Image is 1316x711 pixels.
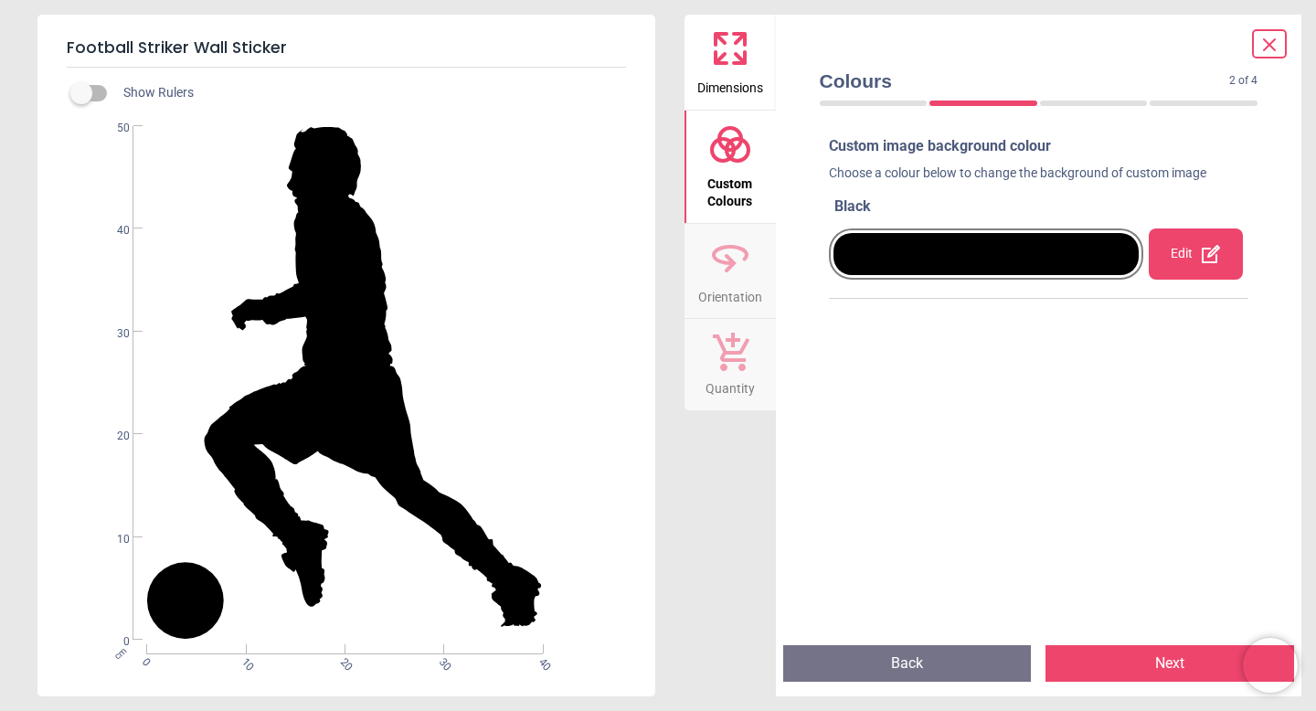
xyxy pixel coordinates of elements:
[95,121,130,136] span: 50
[67,29,626,68] h5: Football Striker Wall Sticker
[81,82,655,104] div: Show Rulers
[336,655,348,667] span: 20
[706,371,755,398] span: Quantity
[829,137,1051,154] span: Custom image background colour
[834,196,1249,217] div: Black
[138,655,150,667] span: 0
[685,224,776,319] button: Orientation
[820,68,1230,94] span: Colours
[697,70,763,98] span: Dimensions
[112,645,129,662] span: cm
[95,429,130,444] span: 20
[95,326,130,342] span: 30
[829,164,1249,190] div: Choose a colour below to change the background of custom image
[95,532,130,547] span: 10
[1149,228,1243,280] div: Edit
[535,655,547,667] span: 40
[686,166,774,211] span: Custom Colours
[95,634,130,650] span: 0
[1243,638,1298,693] iframe: Brevo live chat
[783,645,1032,682] button: Back
[435,655,447,667] span: 30
[685,111,776,223] button: Custom Colours
[698,280,762,307] span: Orientation
[685,319,776,410] button: Quantity
[238,655,249,667] span: 10
[95,223,130,239] span: 40
[1229,73,1258,89] span: 2 of 4
[685,15,776,110] button: Dimensions
[1045,645,1294,682] button: Next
